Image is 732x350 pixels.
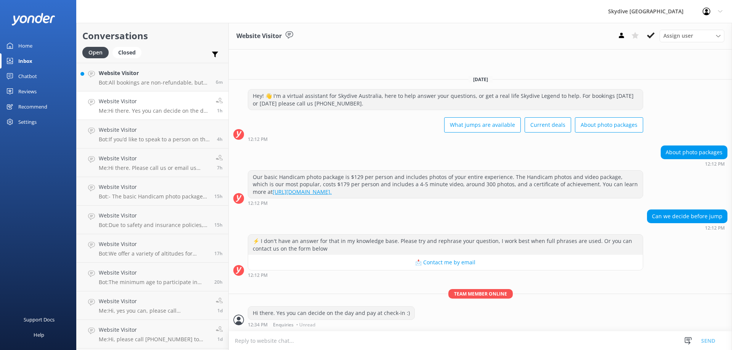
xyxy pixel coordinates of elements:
[661,161,727,166] div: Aug 27 2025 12:12pm (UTC +10:00) Australia/Brisbane
[99,279,209,286] p: Bot: The minimum age to participate in skydiving is [DEMOGRAPHIC_DATA]. There is no maximum age l...
[11,13,55,26] img: yonder-white-logo.png
[248,255,643,270] button: 📩 Contact me by email
[18,84,37,99] div: Reviews
[248,89,643,110] div: Hey! 👋 I'm a virtual assistant for Skydive Australia, here to help answer your questions, or get ...
[647,210,727,223] div: Can we decide before jump
[99,136,211,143] p: Bot: If you’d like to speak to a person on the Skydive Australia team, please call [PHONE_NUMBER]...
[99,336,210,343] p: Me: Hi, please call [PHONE_NUMBER] to enquire about the lenth of time required to Skydive, Blue S...
[248,200,643,206] div: Aug 27 2025 12:12pm (UTC +10:00) Australia/Brisbane
[18,69,37,84] div: Chatbot
[99,240,209,248] h4: Website Visitor
[99,97,210,105] h4: Website Visitor
[660,30,724,42] div: Assign User
[248,136,643,142] div: Aug 27 2025 12:12pm (UTC +10:00) Australia/Brisbane
[663,32,693,40] span: Assign user
[99,79,210,86] p: Bot: All bookings are non-refundable, but you can reschedule your skydive to another location, su...
[214,250,223,257] span: Aug 26 2025 09:16pm (UTC +10:00) Australia/Brisbane
[99,326,210,334] h4: Website Visitor
[82,47,109,58] div: Open
[647,225,727,230] div: Aug 27 2025 12:12pm (UTC +10:00) Australia/Brisbane
[217,165,223,171] span: Aug 27 2025 07:18am (UTC +10:00) Australia/Brisbane
[77,206,228,234] a: Website VisitorBot:Due to safety and insurance policies, you are unable to take anything in the p...
[248,322,415,327] div: Aug 27 2025 12:34pm (UTC +10:00) Australia/Brisbane
[77,91,228,120] a: Website VisitorMe:Hi there. Yes you can decide on the day and pay at check-in :)1h
[248,273,268,278] strong: 12:12 PM
[99,250,209,257] p: Bot: We offer a variety of altitudes for skydiving, with all dropzones providing jumps up to 15,0...
[77,263,228,291] a: Website VisitorBot:The minimum age to participate in skydiving is [DEMOGRAPHIC_DATA]. There is no...
[99,307,210,314] p: Me: Hi, yes you can, please call [PHONE_NUMBER] in order to do so, Blue Skies
[99,69,210,77] h4: Website Visitor
[82,48,112,56] a: Open
[99,154,210,163] h4: Website Visitor
[214,279,223,285] span: Aug 26 2025 05:35pm (UTC +10:00) Australia/Brisbane
[99,268,209,277] h4: Website Visitor
[444,117,521,133] button: What jumps are available
[448,289,513,299] span: Team member online
[273,323,294,327] span: Enquiries
[248,201,268,206] strong: 12:12 PM
[214,222,223,228] span: Aug 26 2025 10:39pm (UTC +10:00) Australia/Brisbane
[99,211,209,220] h4: Website Visitor
[525,117,571,133] button: Current deals
[469,76,493,83] span: [DATE]
[77,120,228,149] a: Website VisitorBot:If you’d like to speak to a person on the Skydive Australia team, please call ...
[661,146,727,159] div: About photo packages
[217,336,223,342] span: Aug 26 2025 11:54am (UTC +10:00) Australia/Brisbane
[273,188,332,195] a: [URL][DOMAIN_NAME].
[248,307,414,320] div: Hi there. Yes you can decide on the day and pay at check-in :)
[18,53,32,69] div: Inbox
[77,234,228,263] a: Website VisitorBot:We offer a variety of altitudes for skydiving, with all dropzones providing ju...
[216,79,223,85] span: Aug 27 2025 02:22pm (UTC +10:00) Australia/Brisbane
[248,171,643,198] div: Our basic Handicam photo package is $129 per person and includes photos of your entire experience...
[18,99,47,114] div: Recommend
[99,222,209,229] p: Bot: Due to safety and insurance policies, you are unable to take anything in the plane with you,...
[24,312,55,327] div: Support Docs
[248,235,643,255] div: ⚡ I don't have an answer for that in my knowledge base. Please try and rephrase your question, I ...
[217,307,223,314] span: Aug 26 2025 11:55am (UTC +10:00) Australia/Brisbane
[77,320,228,348] a: Website VisitorMe:Hi, please call [PHONE_NUMBER] to enquire about the lenth of time required to S...
[217,107,223,114] span: Aug 27 2025 12:34pm (UTC +10:00) Australia/Brisbane
[112,47,141,58] div: Closed
[77,291,228,320] a: Website VisitorMe:Hi, yes you can, please call [PHONE_NUMBER] in order to do so, Blue Skies1d
[99,193,209,200] p: Bot: - The basic Handicam photo package costs $129 per person and includes photos of your entire ...
[575,117,643,133] button: About photo packages
[18,38,32,53] div: Home
[34,327,44,342] div: Help
[705,162,725,166] strong: 12:12 PM
[77,63,228,91] a: Website VisitorBot:All bookings are non-refundable, but you can reschedule your skydive to anothe...
[236,31,282,41] h3: Website Visitor
[99,165,210,171] p: Me: Hi there. Please call us or email us regarding any request for refund.
[296,323,315,327] span: • Unread
[214,193,223,200] span: Aug 26 2025 10:46pm (UTC +10:00) Australia/Brisbane
[112,48,145,56] a: Closed
[77,177,228,206] a: Website VisitorBot:- The basic Handicam photo package costs $129 per person and includes photos o...
[99,183,209,191] h4: Website Visitor
[217,136,223,142] span: Aug 27 2025 10:22am (UTC +10:00) Australia/Brisbane
[77,149,228,177] a: Website VisitorMe:Hi there. Please call us or email us regarding any request for refund.7h
[248,272,643,278] div: Aug 27 2025 12:12pm (UTC +10:00) Australia/Brisbane
[82,29,223,43] h2: Conversations
[248,323,268,327] strong: 12:34 PM
[18,114,37,129] div: Settings
[99,297,210,305] h4: Website Visitor
[99,126,211,134] h4: Website Visitor
[248,137,268,142] strong: 12:12 PM
[99,107,210,114] p: Me: Hi there. Yes you can decide on the day and pay at check-in :)
[705,226,725,230] strong: 12:12 PM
